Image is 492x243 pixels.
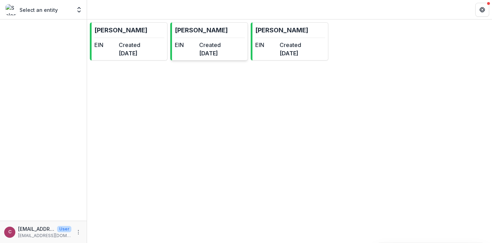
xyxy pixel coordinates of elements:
[74,3,84,17] button: Open entity switcher
[74,228,83,236] button: More
[255,41,277,49] dt: EIN
[18,233,71,239] p: [EMAIL_ADDRESS][DOMAIN_NAME]
[175,25,228,35] p: [PERSON_NAME]
[199,49,221,57] dd: [DATE]
[251,22,328,61] a: [PERSON_NAME]EINCreated[DATE]
[475,3,489,17] button: Get Help
[280,49,301,57] dd: [DATE]
[170,22,248,61] a: [PERSON_NAME]EINCreated[DATE]
[280,41,301,49] dt: Created
[119,41,140,49] dt: Created
[94,25,147,35] p: [PERSON_NAME]
[19,6,58,14] p: Select an entity
[57,226,71,232] p: User
[119,49,140,57] dd: [DATE]
[175,41,196,49] dt: EIN
[18,225,54,233] p: [EMAIL_ADDRESS][DOMAIN_NAME]
[255,25,308,35] p: [PERSON_NAME]
[94,41,116,49] dt: EIN
[90,22,167,61] a: [PERSON_NAME]EINCreated[DATE]
[6,4,17,15] img: Select an entity
[199,41,221,49] dt: Created
[8,230,11,234] div: carolineholmes@fas.harvard.edu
